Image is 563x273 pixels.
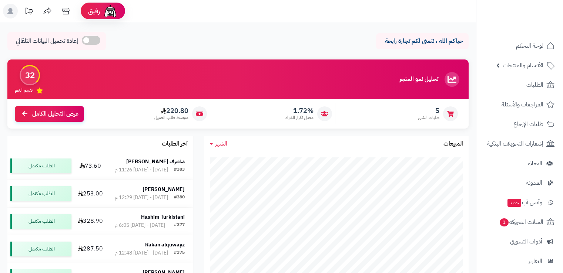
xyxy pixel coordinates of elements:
[74,235,106,263] td: 287.50
[162,141,188,147] h3: آخر الطلبات
[145,241,185,249] strong: Rakan alquwayz
[143,185,185,193] strong: [PERSON_NAME]
[500,218,509,226] span: 1
[481,233,559,250] a: أدوات التسويق
[526,178,542,188] span: المدونة
[418,107,439,115] span: 5
[487,139,543,149] span: إشعارات التحويلات البنكية
[285,115,314,121] span: معدل تكرار الشراء
[10,242,71,256] div: الطلب مكتمل
[16,37,78,45] span: إعادة تحميل البيانات التلقائي
[481,154,559,172] a: العملاء
[174,249,185,257] div: #375
[174,194,185,201] div: #380
[499,217,543,227] span: السلات المتروكة
[481,115,559,133] a: طلبات الإرجاع
[10,158,71,173] div: الطلب مكتمل
[513,119,543,129] span: طلبات الإرجاع
[528,256,542,266] span: التقارير
[528,158,542,168] span: العملاء
[74,208,106,235] td: 328.90
[503,60,543,71] span: الأقسام والمنتجات
[481,213,559,231] a: السلات المتروكة1
[481,174,559,192] a: المدونة
[10,214,71,229] div: الطلب مكتمل
[174,166,185,174] div: #383
[210,140,227,148] a: الشهر
[10,186,71,201] div: الطلب مكتمل
[526,80,543,90] span: الطلبات
[32,110,78,118] span: عرض التحليل الكامل
[481,135,559,153] a: إشعارات التحويلات البنكية
[20,4,38,20] a: تحديثات المنصة
[443,141,463,147] h3: المبيعات
[141,213,185,221] strong: Hashim Turkistani
[481,96,559,113] a: المراجعات والأسئلة
[516,41,543,51] span: لوحة التحكم
[481,252,559,270] a: التقارير
[103,4,118,18] img: ai-face.png
[154,107,188,115] span: 220.80
[74,180,106,207] td: 253.00
[510,236,542,247] span: أدوات التسويق
[88,7,100,16] span: رفيق
[481,194,559,211] a: وآتس آبجديد
[115,194,168,201] div: [DATE] - [DATE] 12:29 م
[399,76,438,83] h3: تحليل نمو المتجر
[15,106,84,122] a: عرض التحليل الكامل
[154,115,188,121] span: متوسط طلب العميل
[382,37,463,45] p: حياكم الله ، نتمنى لكم تجارة رابحة
[115,166,168,174] div: [DATE] - [DATE] 11:26 م
[285,107,314,115] span: 1.72%
[115,222,165,229] div: [DATE] - [DATE] 6:05 م
[513,20,556,35] img: logo-2.png
[115,249,168,257] div: [DATE] - [DATE] 12:48 م
[507,197,542,208] span: وآتس آب
[481,37,559,55] a: لوحة التحكم
[418,115,439,121] span: طلبات الشهر
[507,199,521,207] span: جديد
[15,87,33,93] span: تقييم النمو
[74,152,106,180] td: 73.60
[481,76,559,94] a: الطلبات
[215,139,227,148] span: الشهر
[174,222,185,229] div: #377
[502,99,543,110] span: المراجعات والأسئلة
[126,158,185,165] strong: د.اشرف [PERSON_NAME]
